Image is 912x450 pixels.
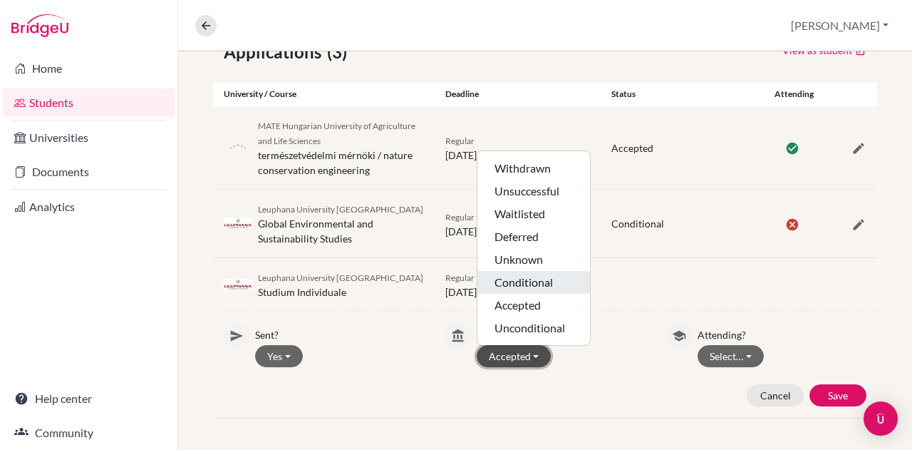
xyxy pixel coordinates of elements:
[3,158,175,186] a: Documents
[3,193,175,221] a: Analytics
[477,225,590,248] button: Deferred
[11,14,68,37] img: Bridge-U
[255,323,424,342] p: Sent?
[258,201,424,246] div: Global Environmental and Sustainability Studies
[3,384,175,413] a: Help center
[477,317,590,339] button: Unconditional
[435,270,601,300] div: [DATE]
[258,121,415,146] span: MATE Hungarian University of Agriculture and Life Sciences
[601,88,767,101] div: Status
[477,150,591,346] div: Accepted
[747,384,804,406] button: Cancel
[3,88,175,117] a: Students
[784,12,895,39] button: [PERSON_NAME]
[477,157,590,180] button: Withdrawn
[611,218,664,230] span: Conditional
[477,294,590,317] button: Accepted
[258,272,423,283] span: Leuphana University [GEOGRAPHIC_DATA]
[224,39,327,65] span: Applications
[477,248,590,271] button: Unknown
[477,345,551,367] button: Accepted
[611,142,653,154] span: Accepted
[224,279,252,290] img: de_leu_ugadzz2o.jpeg
[258,270,423,300] div: Studium Individuale
[258,118,424,178] div: természetvédelmi mérnöki / nature conservation engineering
[3,419,175,447] a: Community
[864,402,898,436] div: Open Intercom Messenger
[224,218,252,229] img: de_leu_ugadzz2o.jpeg
[809,384,866,406] button: Save
[3,123,175,152] a: Universities
[445,272,475,283] span: Regular
[213,88,435,101] div: University / Course
[258,204,423,215] span: Leuphana University [GEOGRAPHIC_DATA]
[327,39,353,65] span: (3)
[698,345,764,367] button: Select…
[445,135,475,146] span: Regular
[3,54,175,83] a: Home
[224,133,252,162] img: default-university-logo-42dd438d0b49c2174d4c41c49dcd67eec2da6d16b3a2f6d5de70cc347232e317.png
[445,212,475,223] span: Regular
[255,345,303,367] button: Yes
[435,133,601,163] div: [DATE]
[435,88,601,101] div: Deadline
[767,88,822,101] div: Attending
[477,271,590,294] button: Conditional
[435,209,601,239] div: [DATE]
[698,323,866,342] p: Attending?
[477,180,590,203] button: Unsuccessful
[477,203,590,225] button: Waitlisted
